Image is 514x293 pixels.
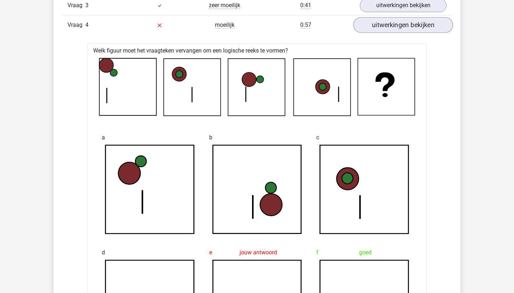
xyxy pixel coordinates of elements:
[67,21,85,29] span: Vraag
[316,130,319,145] span: c
[316,245,412,260] div: goed
[209,2,240,9] span: zeer moeilijk
[316,245,318,260] span: f
[209,245,212,260] span: e
[209,245,305,260] div: jouw antwoord
[209,130,212,145] span: b
[85,21,89,28] span: 4
[102,245,105,260] span: d
[353,17,453,33] a: uitwerkingen bekijken
[300,21,311,29] span: 0:57
[67,1,85,10] span: Vraag
[300,2,311,9] span: 0:41
[85,2,89,9] span: 3
[102,130,105,145] span: a
[215,21,235,29] span: moeilijk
